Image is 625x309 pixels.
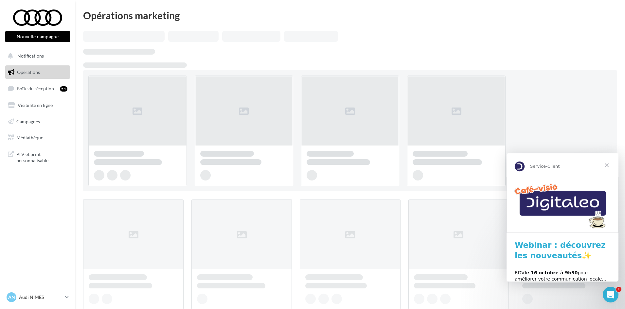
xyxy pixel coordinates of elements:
[4,98,71,112] a: Visibilité en ligne
[5,291,70,303] a: AN Audi NIMES
[17,53,44,59] span: Notifications
[17,86,54,91] span: Boîte de réception
[8,116,104,136] div: RDV pour améliorer votre communication locale… et attirer plus de clients !
[507,153,618,282] iframe: Intercom live chat message
[4,65,71,79] a: Opérations
[4,147,71,166] a: PLV et print personnalisable
[60,86,67,92] div: 51
[4,131,71,145] a: Médiathèque
[8,294,15,300] span: AN
[4,49,69,63] button: Notifications
[16,150,67,164] span: PLV et print personnalisable
[603,287,618,302] iframe: Intercom live chat
[4,81,71,95] a: Boîte de réception51
[19,294,62,300] p: Audi NIMES
[616,287,621,292] span: 1
[5,31,70,42] button: Nouvelle campagne
[16,135,43,140] span: Médiathèque
[16,118,40,124] span: Campagnes
[83,10,617,20] div: Opérations marketing
[18,117,71,122] b: le 16 octobre à 9h30
[17,69,40,75] span: Opérations
[4,115,71,129] a: Campagnes
[18,102,53,108] span: Visibilité en ligne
